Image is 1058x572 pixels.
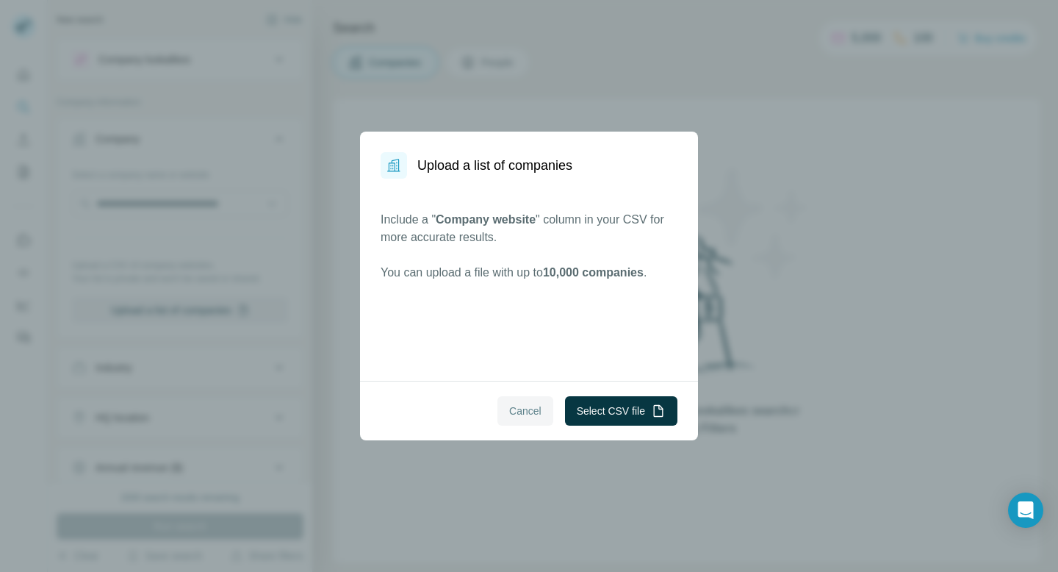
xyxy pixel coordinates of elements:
[497,396,553,426] button: Cancel
[417,155,572,176] h1: Upload a list of companies
[509,404,541,418] span: Cancel
[565,396,677,426] button: Select CSV file
[381,264,677,282] p: You can upload a file with up to .
[543,266,644,279] span: 10,000 companies
[381,211,677,246] p: Include a " " column in your CSV for more accurate results.
[436,213,536,226] span: Company website
[1008,493,1043,528] div: Open Intercom Messenger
